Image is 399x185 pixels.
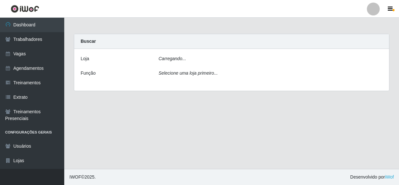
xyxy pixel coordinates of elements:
[385,174,394,180] a: iWof
[159,70,218,76] i: Selecione uma loja primeiro...
[69,174,96,180] span: © 2025 .
[11,5,39,13] img: CoreUI Logo
[159,56,186,61] i: Carregando...
[350,174,394,180] span: Desenvolvido por
[81,55,89,62] label: Loja
[69,174,81,180] span: IWOF
[81,39,96,44] strong: Buscar
[81,70,96,77] label: Função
